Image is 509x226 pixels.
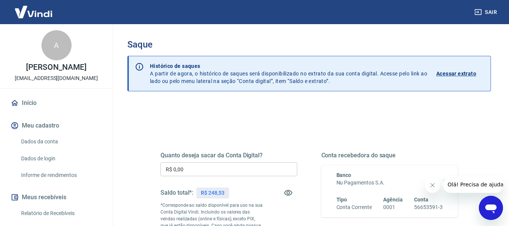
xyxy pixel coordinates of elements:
a: Dados da conta [18,134,104,149]
button: Meus recebíveis [9,189,104,206]
iframe: Mensagem da empresa [443,176,503,193]
p: [EMAIL_ADDRESS][DOMAIN_NAME] [15,74,98,82]
h6: 56653591-3 [414,203,443,211]
span: Olá! Precisa de ajuda? [5,5,63,11]
a: Informe de rendimentos [18,168,104,183]
h3: Saque [127,39,491,50]
iframe: Botão para abrir a janela de mensagens [479,196,503,220]
h5: Quanto deseja sacar da Conta Digital? [160,152,297,159]
span: Conta [414,197,428,203]
h5: Conta recebedora do saque [321,152,458,159]
p: R$ 248,53 [201,189,225,197]
a: Acessar extrato [436,62,485,85]
div: A [41,30,72,60]
iframe: Fechar mensagem [425,178,440,193]
span: Banco [336,172,352,178]
a: Dados de login [18,151,104,166]
span: Tipo [336,197,347,203]
p: [PERSON_NAME] [26,63,86,71]
a: Relatório de Recebíveis [18,206,104,221]
p: Histórico de saques [150,62,427,70]
img: Vindi [9,0,58,23]
a: Início [9,95,104,111]
h6: Nu Pagamentos S.A. [336,179,443,187]
button: Sair [473,5,500,19]
button: Meu cadastro [9,117,104,134]
p: A partir de agora, o histórico de saques será disponibilizado no extrato da sua conta digital. Ac... [150,62,427,85]
h6: 0001 [383,203,403,211]
p: Acessar extrato [436,70,476,77]
span: Agência [383,197,403,203]
h6: Conta Corrente [336,203,372,211]
h5: Saldo total*: [160,189,193,197]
